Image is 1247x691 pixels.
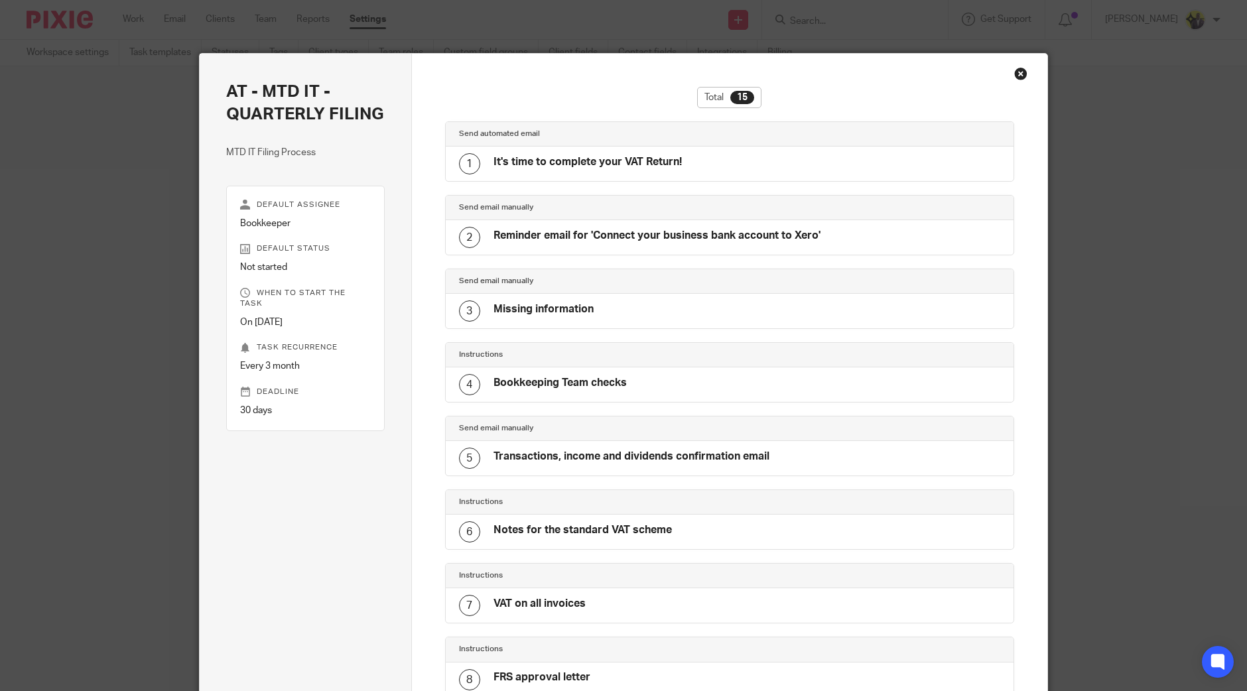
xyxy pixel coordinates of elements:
[459,349,730,360] h4: Instructions
[226,146,385,159] p: MTD IT Filing Process
[459,276,730,286] h4: Send email manually
[493,229,820,243] h4: Reminder email for 'Connect your business bank account to Xero'
[493,450,769,464] h4: Transactions, income and dividends confirmation email
[459,570,730,581] h4: Instructions
[240,404,371,417] p: 30 days
[493,523,672,537] h4: Notes for the standard VAT scheme
[240,316,371,329] p: On [DATE]
[240,200,371,210] p: Default assignee
[240,261,371,274] p: Not started
[459,129,730,139] h4: Send automated email
[493,597,586,611] h4: VAT on all invoices
[493,670,590,684] h4: FRS approval letter
[240,342,371,353] p: Task recurrence
[1014,67,1027,80] div: Close this dialog window
[459,374,480,395] div: 4
[240,243,371,254] p: Default status
[459,644,730,655] h4: Instructions
[493,302,594,316] h4: Missing information
[459,448,480,469] div: 5
[240,217,371,230] p: Bookkeeper
[226,80,385,126] h2: AT - MTD IT - QUARTERLY FILING
[459,227,480,248] div: 2
[697,87,761,108] div: Total
[459,669,480,690] div: 8
[730,91,754,104] div: 15
[459,521,480,542] div: 6
[493,376,627,390] h4: Bookkeeping Team checks
[459,153,480,174] div: 1
[493,155,682,169] h4: It's time to complete your VAT Return!
[240,359,371,373] p: Every 3 month
[459,423,730,434] h4: Send email manually
[240,288,371,309] p: When to start the task
[459,300,480,322] div: 3
[459,497,730,507] h4: Instructions
[459,595,480,616] div: 7
[459,202,730,213] h4: Send email manually
[240,387,371,397] p: Deadline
